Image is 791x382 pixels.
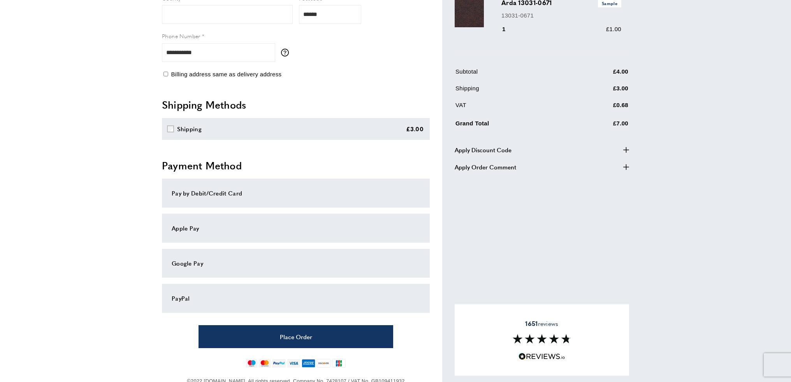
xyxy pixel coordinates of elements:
td: Grand Total [455,117,574,134]
span: Apply Order Comment [455,162,516,172]
span: reviews [525,320,558,327]
td: Subtotal [455,67,574,82]
h2: Shipping Methods [162,98,430,112]
h2: Payment Method [162,158,430,173]
button: More information [281,49,293,56]
span: £1.00 [606,26,621,32]
td: £3.00 [575,84,628,99]
td: VAT [455,100,574,116]
td: £4.00 [575,67,628,82]
img: jcb [332,359,346,368]
div: Shipping [177,124,202,134]
input: Billing address same as delivery address [163,72,168,76]
img: paypal [272,359,286,368]
strong: 1651 [525,319,538,328]
div: Apple Pay [172,224,420,233]
div: PayPal [172,294,420,303]
img: mastercard [259,359,270,368]
img: discover [317,359,330,368]
img: visa [287,359,300,368]
p: 13031-0671 [501,11,621,20]
div: 1 [501,25,517,34]
span: Billing address same as delivery address [171,71,281,77]
img: maestro [246,359,257,368]
img: Reviews section [513,334,571,343]
img: american-express [302,359,315,368]
div: £3.00 [406,124,424,134]
button: Place Order [199,325,393,348]
div: Pay by Debit/Credit Card [172,188,420,198]
td: £7.00 [575,117,628,134]
div: Google Pay [172,259,420,268]
td: £0.68 [575,100,628,116]
span: Apply Discount Code [455,145,512,155]
td: Shipping [455,84,574,99]
span: Phone Number [162,32,200,40]
img: Reviews.io 5 stars [519,353,565,360]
